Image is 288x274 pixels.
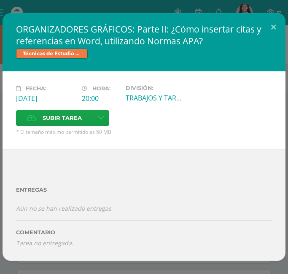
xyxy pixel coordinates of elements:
[16,49,88,59] span: Técnicas de Estudio e investigación
[43,110,82,126] span: Subir tarea
[16,94,75,103] div: [DATE]
[16,128,272,136] span: * El tamaño máximo permitido es 50 MB
[92,85,110,92] span: Hora:
[16,229,272,236] label: Comentario
[126,93,185,103] div: TRABAJOS Y TAREAS EN CASA
[16,187,272,193] label: Entregas
[261,13,285,42] button: Close (Esc)
[82,94,119,103] div: 20:00
[16,23,272,47] h2: ORGANIZADORES GRÁFICOS: Parte II: ¿Cómo insertar citas y referencias en Word, utilizando Normas APA?
[16,239,73,247] i: Tarea no entregada.
[126,85,185,91] label: División:
[16,204,111,212] i: Aún no se han realizado entregas
[26,85,46,92] span: Fecha:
